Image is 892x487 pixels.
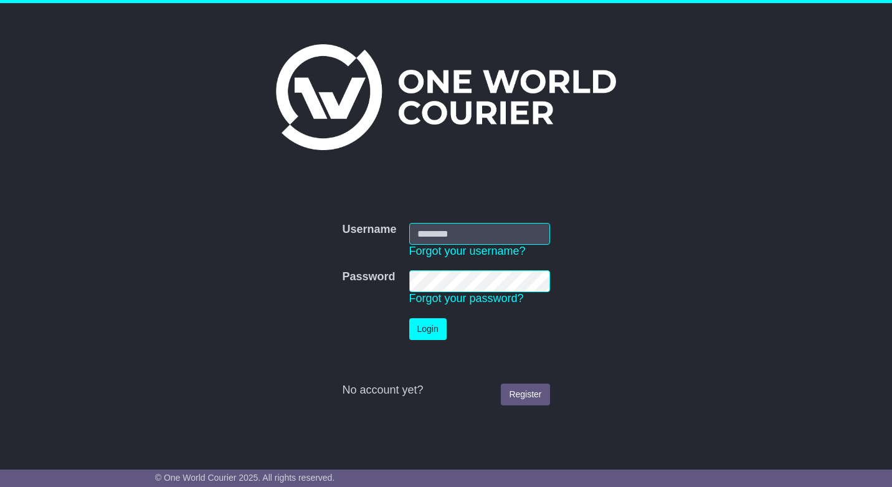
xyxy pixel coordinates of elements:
span: © One World Courier 2025. All rights reserved. [155,473,335,483]
label: Password [342,270,395,284]
a: Forgot your password? [409,292,524,305]
a: Register [501,384,549,405]
a: Forgot your username? [409,245,526,257]
div: No account yet? [342,384,549,397]
button: Login [409,318,447,340]
label: Username [342,223,396,237]
img: One World [276,44,616,150]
